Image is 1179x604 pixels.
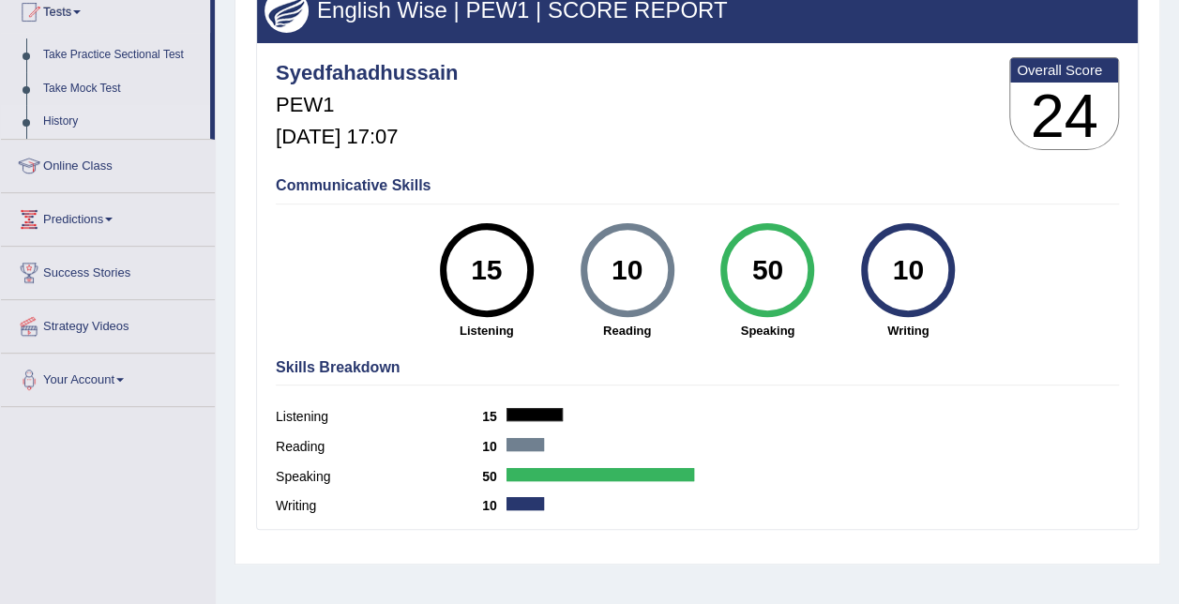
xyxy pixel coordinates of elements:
[35,72,210,106] a: Take Mock Test
[733,231,802,310] div: 50
[35,105,210,139] a: History
[482,498,506,513] b: 10
[482,469,506,484] b: 50
[1,247,215,294] a: Success Stories
[276,467,482,487] label: Speaking
[426,322,548,340] strong: Listening
[847,322,969,340] strong: Writing
[276,177,1119,194] h4: Communicative Skills
[1,140,215,187] a: Online Class
[874,231,943,310] div: 10
[35,38,210,72] a: Take Practice Sectional Test
[482,409,506,424] b: 15
[276,94,458,116] h5: PEW1
[452,231,521,310] div: 15
[567,322,688,340] strong: Reading
[276,126,458,148] h5: [DATE] 17:07
[593,231,661,310] div: 10
[1017,62,1111,78] b: Overall Score
[482,439,506,454] b: 10
[1010,83,1118,150] h3: 24
[706,322,828,340] strong: Speaking
[276,437,482,457] label: Reading
[1,193,215,240] a: Predictions
[276,496,482,516] label: Writing
[276,407,482,427] label: Listening
[276,359,1119,376] h4: Skills Breakdown
[276,62,458,84] h4: Syedfahadhussain
[1,354,215,400] a: Your Account
[1,300,215,347] a: Strategy Videos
